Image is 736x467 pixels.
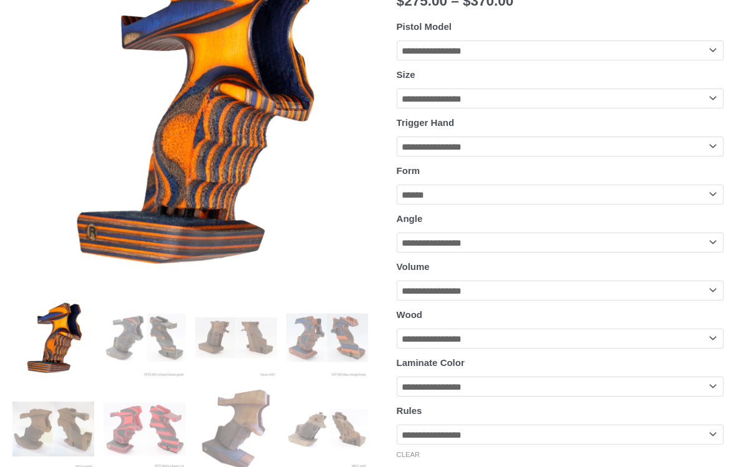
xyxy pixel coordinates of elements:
label: Angle [397,213,423,224]
label: Pistol Model [397,21,452,32]
img: Rink Grip for Sport Pistol - Image 2 [104,297,185,378]
a: Clear options [397,451,420,458]
label: Wood [397,309,422,320]
label: Trigger Hand [397,117,455,128]
img: Rink Grip for Sport Pistol - Image 3 [195,297,277,378]
label: Volume [397,261,430,272]
label: Form [397,165,420,176]
label: Rules [397,405,422,416]
img: Rink Grip for Sport Pistol [12,297,94,378]
label: Size [397,69,415,80]
img: Rink Grip for Sport Pistol - Image 4 [286,297,368,378]
label: Laminate Color [397,357,465,368]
